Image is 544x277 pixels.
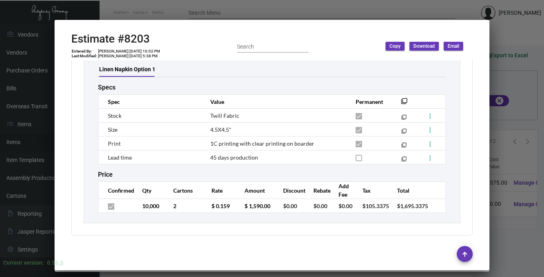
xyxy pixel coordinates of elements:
[71,49,98,54] td: Entered By:
[165,182,204,199] th: Cartons
[108,154,132,161] span: Lead time
[47,259,63,267] div: 0.51.2
[210,126,231,133] span: 4.5X4.5"
[401,100,407,107] mat-icon: filter_none
[134,182,166,199] th: Qty
[98,49,160,54] td: [PERSON_NAME] [DATE] 10:02 PM
[448,43,459,50] span: Email
[339,203,352,209] span: $0.00
[108,112,121,119] span: Stock
[99,65,155,74] div: Linen Napkin Option 1
[397,203,428,209] span: $1,695.3375
[331,182,354,199] th: Add Fee
[385,42,405,51] button: Copy
[389,182,428,199] th: Total
[3,259,44,267] div: Current version:
[204,182,236,199] th: Rate
[354,182,389,199] th: Tax
[98,95,202,109] th: Spec
[210,140,314,147] span: 1C printing with clear printing on boarder
[71,32,160,46] h2: Estimate #8203
[210,112,239,119] span: Twill Fabric
[401,116,407,121] mat-icon: filter_none
[108,140,121,147] span: Print
[313,203,327,209] span: $0.00
[401,144,407,149] mat-icon: filter_none
[98,54,160,59] td: [PERSON_NAME] [DATE] 5:38 PM
[202,95,347,109] th: Value
[413,43,435,50] span: Download
[275,182,305,199] th: Discount
[444,42,463,51] button: Email
[409,42,439,51] button: Download
[237,182,275,199] th: Amount
[305,182,331,199] th: Rebate
[71,54,98,59] td: Last Modified:
[401,130,407,135] mat-icon: filter_none
[108,126,117,133] span: Size
[98,171,113,178] h2: Price
[348,95,389,109] th: Permanent
[401,158,407,163] mat-icon: filter_none
[98,182,134,199] th: Confirmed
[98,84,115,91] h2: Specs
[389,43,401,50] span: Copy
[362,203,389,209] span: $105.3375
[283,203,297,209] span: $0.00
[210,154,258,161] span: 45 days production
